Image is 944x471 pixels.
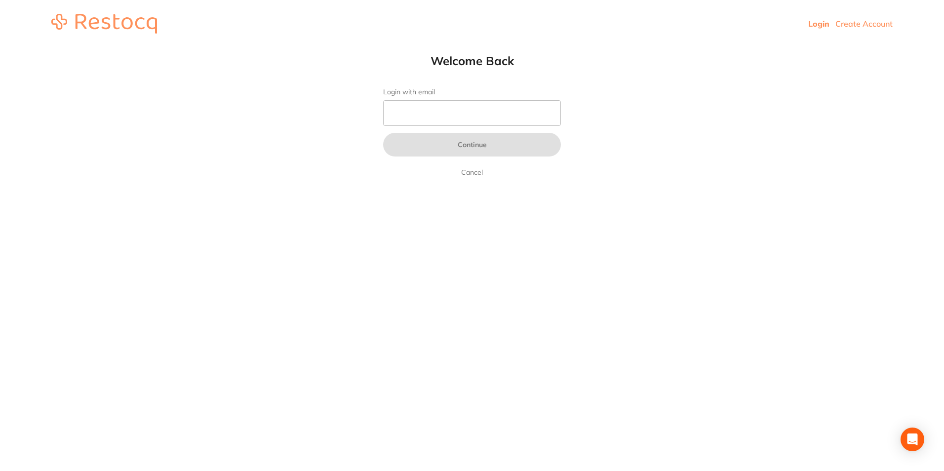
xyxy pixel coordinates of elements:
img: restocq_logo.svg [51,14,157,34]
button: Continue [383,133,561,157]
a: Create Account [835,19,893,29]
h1: Welcome Back [363,53,581,68]
label: Login with email [383,88,561,96]
a: Login [808,19,829,29]
a: Cancel [459,166,485,178]
div: Open Intercom Messenger [901,428,924,451]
